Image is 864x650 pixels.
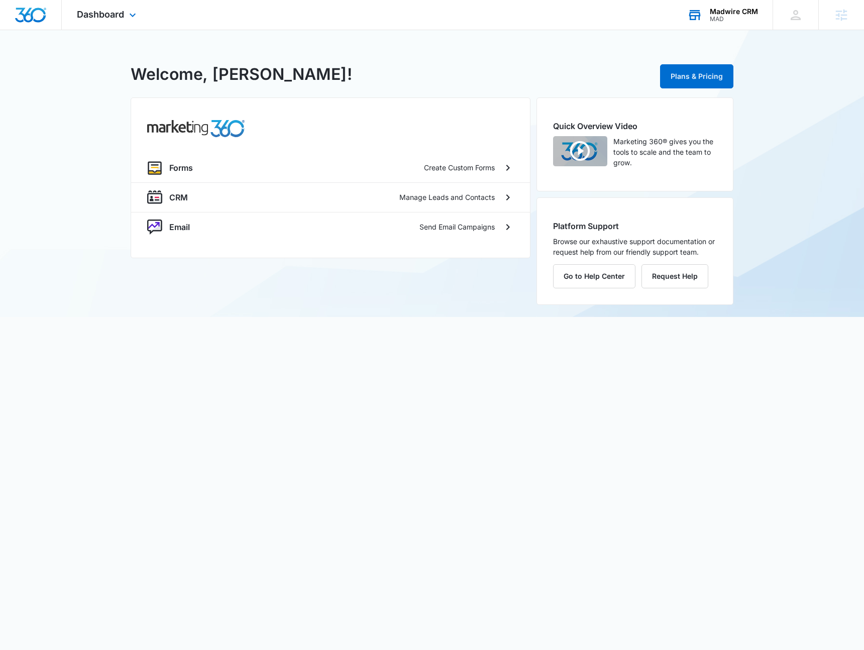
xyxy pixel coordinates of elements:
[553,136,607,166] img: Quick Overview Video
[399,192,495,202] p: Manage Leads and Contacts
[169,191,188,203] p: CRM
[131,182,530,212] a: crmCRMManage Leads and Contacts
[641,272,708,280] a: Request Help
[131,212,530,242] a: nurtureEmailSend Email Campaigns
[77,9,124,20] span: Dashboard
[710,16,758,23] div: account id
[553,264,635,288] button: Go to Help Center
[424,162,495,173] p: Create Custom Forms
[641,264,708,288] button: Request Help
[710,8,758,16] div: account name
[131,153,530,182] a: formsFormsCreate Custom Forms
[553,120,717,132] h2: Quick Overview Video
[553,236,717,257] p: Browse our exhaustive support documentation or request help from our friendly support team.
[419,222,495,232] p: Send Email Campaigns
[553,220,717,232] h2: Platform Support
[169,162,193,174] p: Forms
[147,120,245,137] img: common.products.marketing.title
[147,220,162,235] img: nurture
[147,160,162,175] img: forms
[660,64,733,88] button: Plans & Pricing
[613,136,717,168] p: Marketing 360® gives you the tools to scale and the team to grow.
[660,72,733,80] a: Plans & Pricing
[147,190,162,205] img: crm
[553,272,641,280] a: Go to Help Center
[131,62,352,86] h1: Welcome, [PERSON_NAME]!
[169,221,190,233] p: Email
